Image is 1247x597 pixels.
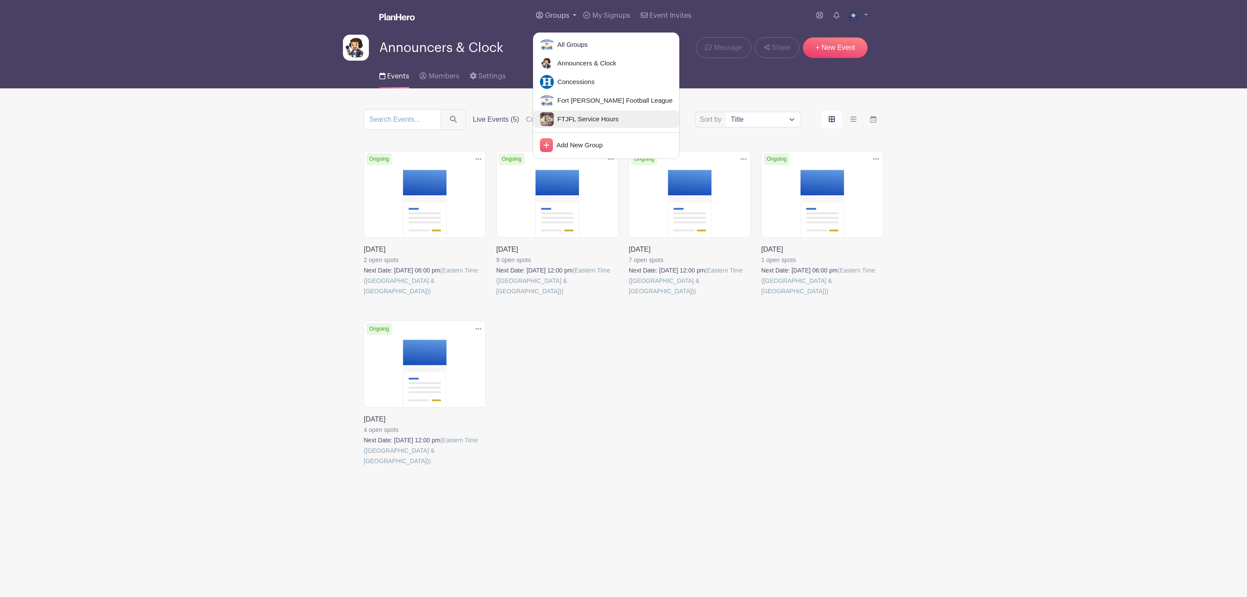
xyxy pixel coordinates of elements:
img: 2.png [846,9,860,23]
a: Announcers & Clock [533,55,679,72]
img: 2.png [540,94,554,107]
img: Untitled%20design%20(19).png [343,35,369,61]
span: Add New Group [553,140,603,150]
span: Share [772,42,790,53]
img: 2.png [540,38,554,52]
a: Share [755,37,799,58]
a: Members [420,61,459,88]
img: logo_white-6c42ec7e38ccf1d336a20a19083b03d10ae64f83f12c07503d8b9e83406b4c7d.svg [379,13,415,20]
span: Event Invites [649,12,691,19]
img: Untitled%20design%20(19).png [540,56,554,70]
span: Announcers & Clock [554,58,616,68]
a: Message [696,37,751,58]
div: filters [473,114,613,125]
a: Add New Group [533,136,679,154]
span: My Signups [592,12,630,19]
span: Events [387,73,409,80]
label: Completed (6) [526,114,570,125]
input: Search Events... [364,109,441,130]
span: FTJFL Service Hours [554,114,618,124]
label: Sort by [700,114,724,125]
div: order and view [822,111,883,128]
span: All Groups [554,40,588,50]
img: blob.png [540,75,554,89]
span: Announcers & Clock [379,41,503,55]
a: FTJFL Service Hours [533,110,679,128]
span: Message [714,42,742,53]
a: Fort [PERSON_NAME] Football League [533,92,679,109]
span: Groups [545,12,569,19]
a: Concessions [533,73,679,91]
span: Fort [PERSON_NAME] Football League [554,96,672,106]
div: Groups [533,32,680,159]
span: Settings [478,73,506,80]
span: Members [429,73,459,80]
a: Events [379,61,409,88]
a: All Groups [533,36,679,53]
label: Live Events (5) [473,114,519,125]
a: + New Event [803,37,868,58]
img: FTJFL%203.jpg [540,112,554,126]
a: Settings [470,61,506,88]
span: Concessions [554,77,594,87]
